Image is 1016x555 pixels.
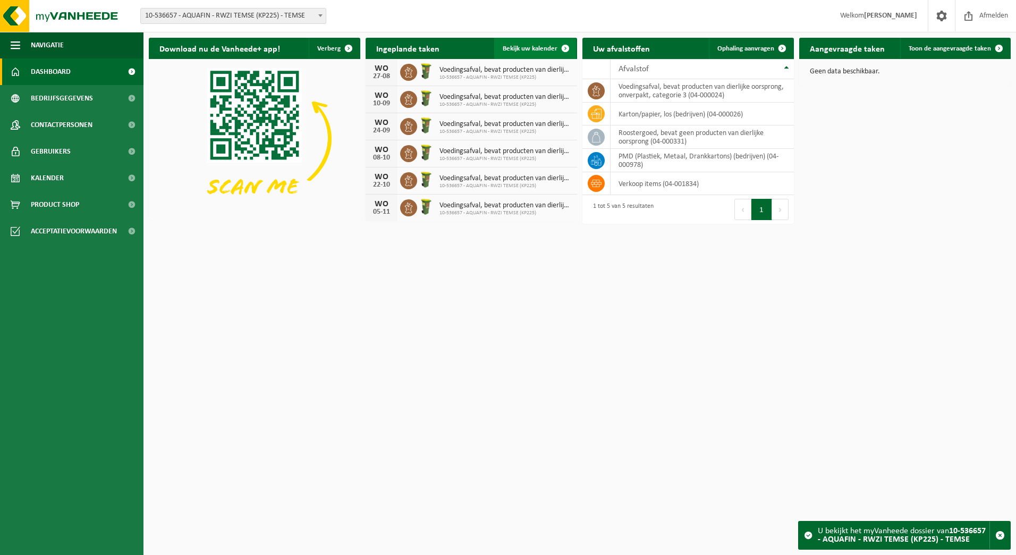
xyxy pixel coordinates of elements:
h2: Download nu de Vanheede+ app! [149,38,291,58]
span: Product Shop [31,191,79,218]
a: Toon de aangevraagde taken [900,38,1010,59]
img: WB-0060-HPE-GN-50 [417,171,435,189]
button: Previous [734,199,751,220]
span: Toon de aangevraagde taken [909,45,991,52]
td: voedingsafval, bevat producten van dierlijke oorsprong, onverpakt, categorie 3 (04-000024) [611,79,794,103]
img: Download de VHEPlus App [149,59,360,218]
td: PMD (Plastiek, Metaal, Drankkartons) (bedrijven) (04-000978) [611,149,794,172]
div: WO [371,64,392,73]
h2: Aangevraagde taken [799,38,895,58]
span: Navigatie [31,32,64,58]
span: 10-536657 - AQUAFIN - RWZI TEMSE (KP225) [439,74,572,81]
img: WB-0060-HPE-GN-50 [417,144,435,162]
div: WO [371,173,392,181]
div: 22-10 [371,181,392,189]
span: Ophaling aanvragen [717,45,774,52]
div: WO [371,119,392,127]
span: 10-536657 - AQUAFIN - RWZI TEMSE (KP225) [439,129,572,135]
div: WO [371,91,392,100]
h2: Uw afvalstoffen [582,38,661,58]
span: Voedingsafval, bevat producten van dierlijke oorsprong, onverpakt, categorie 3 [439,120,572,129]
div: 10-09 [371,100,392,107]
span: Voedingsafval, bevat producten van dierlijke oorsprong, onverpakt, categorie 3 [439,201,572,210]
div: 1 tot 5 van 5 resultaten [588,198,654,221]
div: U bekijkt het myVanheede dossier van [818,522,989,549]
span: Bekijk uw kalender [503,45,557,52]
div: 27-08 [371,73,392,80]
span: 10-536657 - AQUAFIN - RWZI TEMSE (KP225) [439,102,572,108]
td: verkoop items (04-001834) [611,172,794,195]
strong: 10-536657 - AQUAFIN - RWZI TEMSE (KP225) - TEMSE [818,527,986,544]
span: Voedingsafval, bevat producten van dierlijke oorsprong, onverpakt, categorie 3 [439,93,572,102]
span: Kalender [31,165,64,191]
span: Voedingsafval, bevat producten van dierlijke oorsprong, onverpakt, categorie 3 [439,66,572,74]
span: Afvalstof [619,65,649,73]
strong: [PERSON_NAME] [864,12,917,20]
img: WB-0060-HPE-GN-50 [417,116,435,134]
span: 10-536657 - AQUAFIN - RWZI TEMSE (KP225) [439,183,572,189]
td: roostergoed, bevat geen producten van dierlijke oorsprong (04-000331) [611,125,794,149]
span: 10-536657 - AQUAFIN - RWZI TEMSE (KP225) - TEMSE [141,9,326,23]
button: Next [772,199,789,220]
td: karton/papier, los (bedrijven) (04-000026) [611,103,794,125]
img: WB-0060-HPE-GN-50 [417,62,435,80]
div: 24-09 [371,127,392,134]
p: Geen data beschikbaar. [810,68,1000,75]
a: Ophaling aanvragen [709,38,793,59]
div: WO [371,146,392,154]
h2: Ingeplande taken [366,38,450,58]
button: Verberg [309,38,359,59]
div: 05-11 [371,208,392,216]
span: Contactpersonen [31,112,92,138]
span: Bedrijfsgegevens [31,85,93,112]
img: WB-0060-HPE-GN-50 [417,198,435,216]
span: Voedingsafval, bevat producten van dierlijke oorsprong, onverpakt, categorie 3 [439,147,572,156]
span: Voedingsafval, bevat producten van dierlijke oorsprong, onverpakt, categorie 3 [439,174,572,183]
span: 10-536657 - AQUAFIN - RWZI TEMSE (KP225) [439,210,572,216]
span: Dashboard [31,58,71,85]
span: Acceptatievoorwaarden [31,218,117,245]
img: WB-0060-HPE-GN-50 [417,89,435,107]
a: Bekijk uw kalender [494,38,576,59]
span: Gebruikers [31,138,71,165]
div: WO [371,200,392,208]
span: 10-536657 - AQUAFIN - RWZI TEMSE (KP225) - TEMSE [140,8,326,24]
span: Verberg [317,45,341,52]
button: 1 [751,199,772,220]
div: 08-10 [371,154,392,162]
span: 10-536657 - AQUAFIN - RWZI TEMSE (KP225) [439,156,572,162]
